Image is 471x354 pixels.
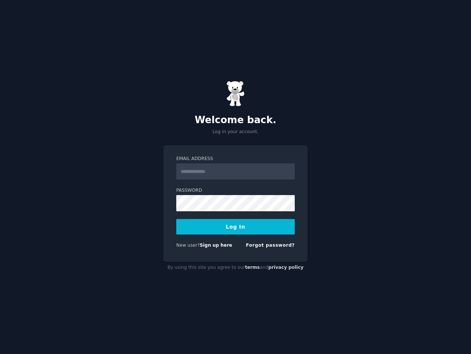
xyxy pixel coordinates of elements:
a: Forgot password? [246,243,295,248]
label: Email Address [176,156,295,162]
span: New user? [176,243,200,248]
a: privacy policy [268,265,304,270]
p: Log in your account. [163,129,308,135]
h2: Welcome back. [163,114,308,126]
button: Log In [176,219,295,235]
a: terms [245,265,260,270]
label: Password [176,187,295,194]
img: Gummy Bear [226,81,245,107]
div: By using this site you agree to our and [163,262,308,274]
a: Sign up here [200,243,232,248]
